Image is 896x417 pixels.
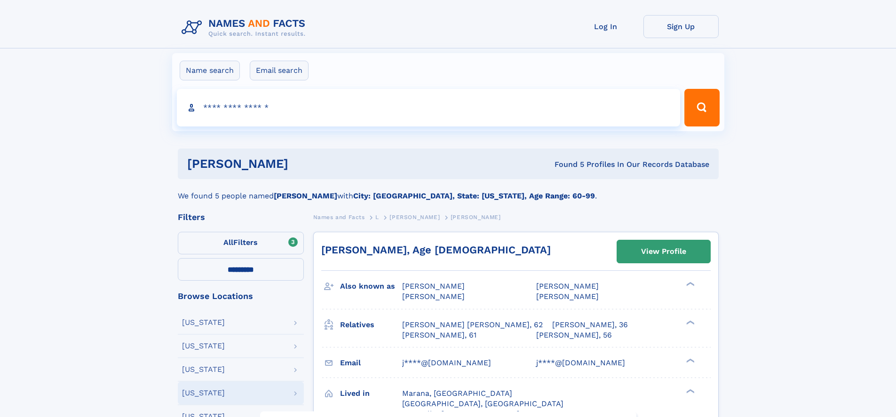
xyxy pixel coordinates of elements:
[178,213,304,221] div: Filters
[536,282,599,291] span: [PERSON_NAME]
[402,292,465,301] span: [PERSON_NAME]
[451,214,501,220] span: [PERSON_NAME]
[643,15,719,38] a: Sign Up
[389,214,440,220] span: [PERSON_NAME]
[375,211,379,223] a: L
[684,319,695,325] div: ❯
[340,317,402,333] h3: Relatives
[182,342,225,350] div: [US_STATE]
[274,191,337,200] b: [PERSON_NAME]
[182,366,225,373] div: [US_STATE]
[321,244,551,256] a: [PERSON_NAME], Age [DEMOGRAPHIC_DATA]
[340,386,402,401] h3: Lived in
[313,211,365,223] a: Names and Facts
[402,330,476,340] a: [PERSON_NAME], 61
[340,355,402,371] h3: Email
[402,389,512,398] span: Marana, [GEOGRAPHIC_DATA]
[421,159,709,170] div: Found 5 Profiles In Our Records Database
[340,278,402,294] h3: Also known as
[182,389,225,397] div: [US_STATE]
[223,238,233,247] span: All
[684,89,719,126] button: Search Button
[178,292,304,300] div: Browse Locations
[180,61,240,80] label: Name search
[684,388,695,394] div: ❯
[178,15,313,40] img: Logo Names and Facts
[178,179,719,202] div: We found 5 people named with .
[552,320,628,330] a: [PERSON_NAME], 36
[353,191,595,200] b: City: [GEOGRAPHIC_DATA], State: [US_STATE], Age Range: 60-99
[684,357,695,363] div: ❯
[536,292,599,301] span: [PERSON_NAME]
[536,330,612,340] a: [PERSON_NAME], 56
[375,214,379,220] span: L
[389,211,440,223] a: [PERSON_NAME]
[402,282,465,291] span: [PERSON_NAME]
[177,89,681,126] input: search input
[182,319,225,326] div: [US_STATE]
[402,399,563,408] span: [GEOGRAPHIC_DATA], [GEOGRAPHIC_DATA]
[402,320,543,330] a: [PERSON_NAME] [PERSON_NAME], 62
[684,281,695,287] div: ❯
[250,61,309,80] label: Email search
[568,15,643,38] a: Log In
[641,241,686,262] div: View Profile
[178,232,304,254] label: Filters
[617,240,710,263] a: View Profile
[187,158,421,170] h1: [PERSON_NAME]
